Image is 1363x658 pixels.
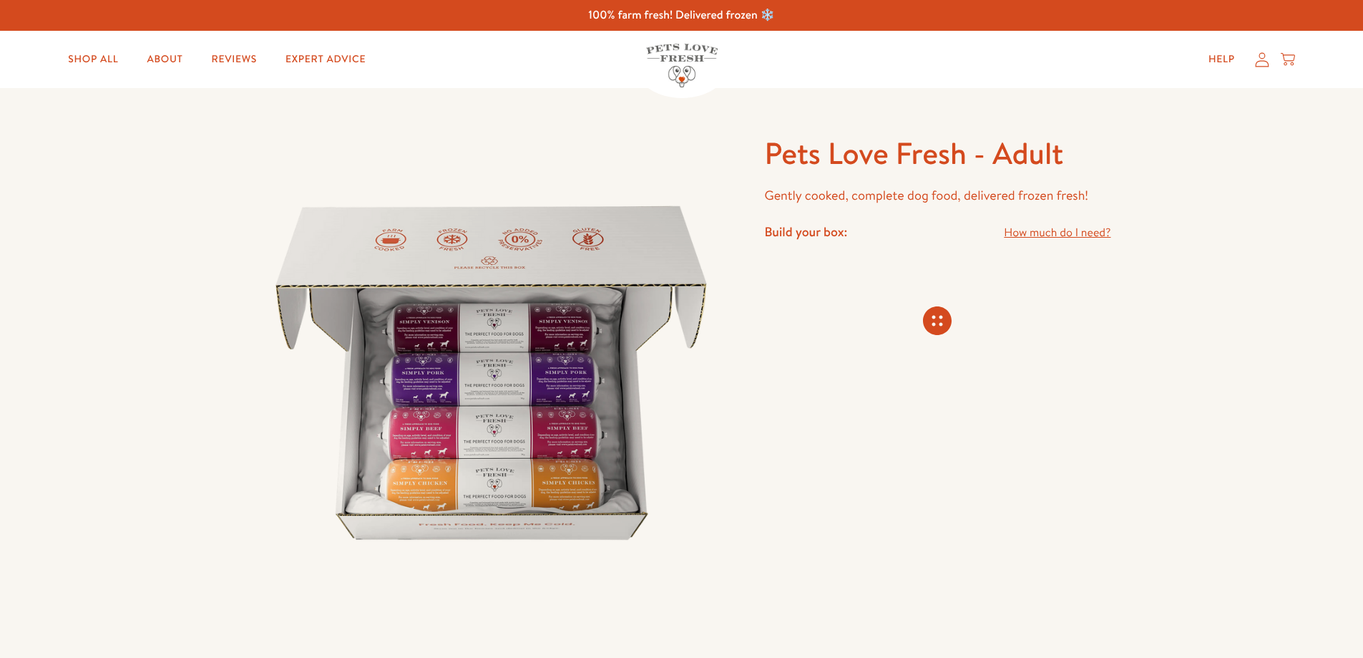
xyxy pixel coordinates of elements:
h4: Build your box: [764,223,847,240]
a: Expert Advice [274,45,377,74]
svg: Connecting store [923,306,952,335]
a: Shop All [57,45,130,74]
h1: Pets Love Fresh - Adult [764,134,1110,173]
a: How much do I need? [1004,223,1110,243]
p: Gently cooked, complete dog food, delivered frozen fresh! [764,185,1110,207]
a: Help [1197,45,1246,74]
img: Pets Love Fresh [646,44,718,87]
a: About [135,45,194,74]
a: Reviews [200,45,268,74]
img: Pets Love Fresh - Adult [253,134,731,612]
